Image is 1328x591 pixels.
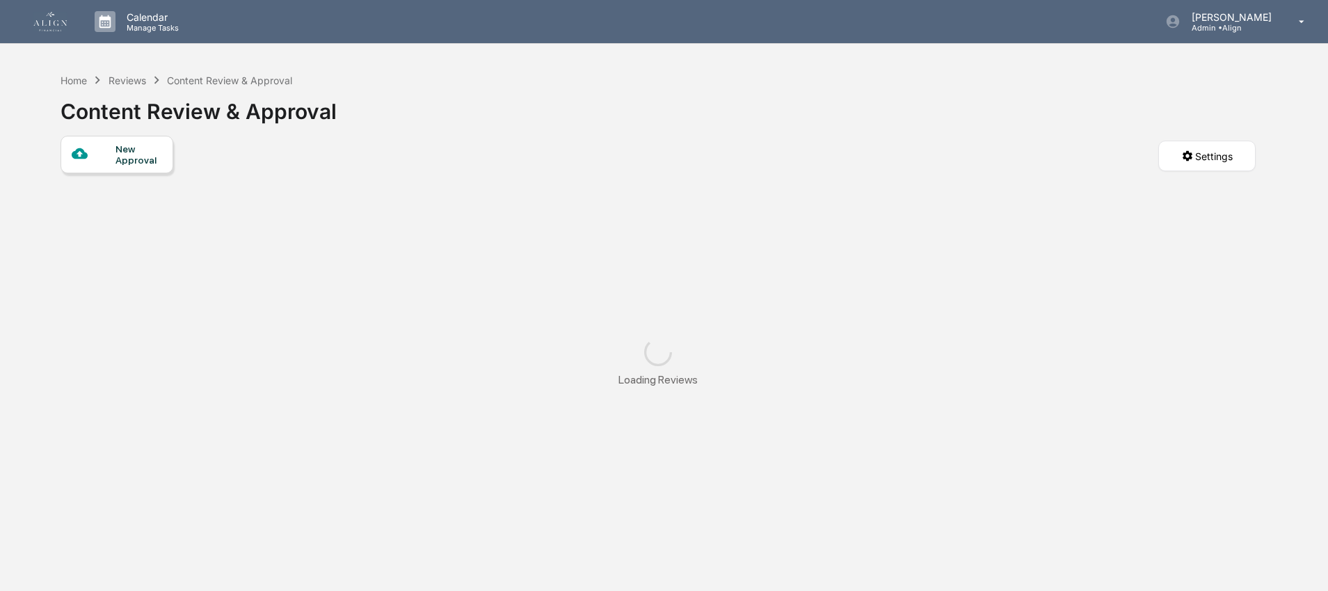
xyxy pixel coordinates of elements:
div: Reviews [109,74,146,86]
p: Manage Tasks [115,23,186,33]
div: Content Review & Approval [61,88,337,124]
p: Admin • Align [1181,23,1279,33]
button: Settings [1158,141,1256,171]
div: Content Review & Approval [167,74,292,86]
div: Loading Reviews [618,373,698,386]
div: New Approval [115,143,162,166]
div: Home [61,74,87,86]
p: Calendar [115,11,186,23]
p: [PERSON_NAME] [1181,11,1279,23]
img: logo [33,12,67,31]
